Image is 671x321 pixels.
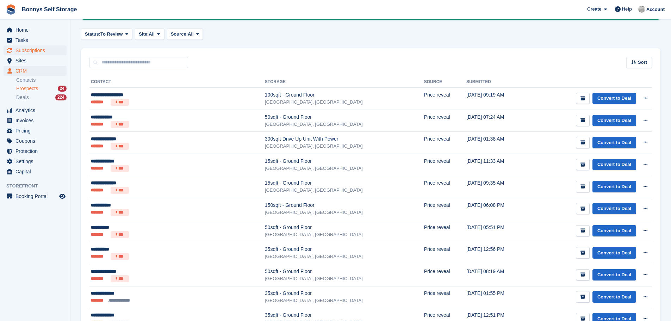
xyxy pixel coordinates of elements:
a: Convert to Deal [592,115,636,126]
button: Status: To Review [81,28,132,40]
th: Source [424,76,466,88]
div: [GEOGRAPHIC_DATA], [GEOGRAPHIC_DATA] [265,253,424,260]
a: menu [4,25,67,35]
a: menu [4,35,67,45]
span: Source: [171,31,188,38]
div: 15sqft - Ground Floor [265,179,424,187]
a: menu [4,146,67,156]
span: Sort [638,59,647,66]
span: Home [15,25,58,35]
td: [DATE] 05:51 PM [466,220,528,242]
td: Price reveal [424,110,466,132]
a: Convert to Deal [592,269,636,281]
span: Storefront [6,183,70,190]
a: Convert to Deal [592,225,636,237]
a: Convert to Deal [592,203,636,215]
div: 35sqft - Ground Floor [265,311,424,319]
a: Preview store [58,192,67,200]
a: menu [4,136,67,146]
div: [GEOGRAPHIC_DATA], [GEOGRAPHIC_DATA] [265,187,424,194]
img: stora-icon-8386f47178a22dfd0bd8f6a31ec36ba5ce8667c1dd55bd0f319d3a0aa187defe.svg [6,4,16,15]
span: Prospects [16,85,38,92]
a: menu [4,56,67,66]
a: Convert to Deal [592,137,636,148]
a: Convert to Deal [592,159,636,171]
div: 150sqft - Ground Floor [265,202,424,209]
td: Price reveal [424,154,466,176]
span: Invoices [15,116,58,125]
a: menu [4,45,67,55]
div: [GEOGRAPHIC_DATA], [GEOGRAPHIC_DATA] [265,165,424,172]
a: Bonnys Self Storage [19,4,80,15]
td: Price reveal [424,88,466,110]
td: [DATE] 08:19 AM [466,264,528,286]
span: Protection [15,146,58,156]
td: Price reveal [424,242,466,264]
a: Convert to Deal [592,93,636,104]
div: [GEOGRAPHIC_DATA], [GEOGRAPHIC_DATA] [265,275,424,282]
th: Storage [265,76,424,88]
td: Price reveal [424,220,466,242]
span: Sites [15,56,58,66]
span: Tasks [15,35,58,45]
td: [DATE] 12:56 PM [466,242,528,264]
div: [GEOGRAPHIC_DATA], [GEOGRAPHIC_DATA] [265,209,424,216]
a: menu [4,126,67,136]
a: menu [4,105,67,115]
td: [DATE] 01:55 PM [466,286,528,308]
div: [GEOGRAPHIC_DATA], [GEOGRAPHIC_DATA] [265,297,424,304]
a: Contacts [16,77,67,84]
a: Convert to Deal [592,247,636,259]
span: Capital [15,167,58,177]
a: menu [4,156,67,166]
span: Deals [16,94,29,101]
a: menu [4,167,67,177]
div: 50sqft - Ground Floor [265,224,424,231]
button: Source: All [167,28,203,40]
div: 100sqft - Ground Floor [265,91,424,99]
div: 50sqft - Ground Floor [265,268,424,275]
td: [DATE] 01:38 AM [466,132,528,154]
td: Price reveal [424,176,466,198]
td: [DATE] 11:33 AM [466,154,528,176]
span: Site: [139,31,149,38]
div: 224 [55,94,67,100]
div: [GEOGRAPHIC_DATA], [GEOGRAPHIC_DATA] [265,121,424,128]
div: [GEOGRAPHIC_DATA], [GEOGRAPHIC_DATA] [265,143,424,150]
span: CRM [15,66,58,76]
div: 35sqft - Ground Floor [265,290,424,297]
div: [GEOGRAPHIC_DATA], [GEOGRAPHIC_DATA] [265,99,424,106]
td: [DATE] 07:24 AM [466,110,528,132]
div: 15sqft - Ground Floor [265,158,424,165]
span: Account [646,6,665,13]
button: Site: All [135,28,164,40]
span: Coupons [15,136,58,146]
div: 50sqft - Ground Floor [265,113,424,121]
a: menu [4,191,67,201]
td: Price reveal [424,198,466,220]
span: Pricing [15,126,58,136]
a: Deals 224 [16,94,67,101]
td: [DATE] 09:19 AM [466,88,528,110]
div: 300sqft Drive Up Unit With Power [265,135,424,143]
span: Settings [15,156,58,166]
span: Status: [85,31,100,38]
span: Booking Portal [15,191,58,201]
td: Price reveal [424,132,466,154]
span: Subscriptions [15,45,58,55]
a: Prospects 24 [16,85,67,92]
span: Analytics [15,105,58,115]
img: James Bonny [638,6,645,13]
th: Submitted [466,76,528,88]
td: Price reveal [424,286,466,308]
a: Convert to Deal [592,291,636,303]
th: Contact [89,76,265,88]
span: Help [622,6,632,13]
div: 24 [58,86,67,92]
a: Convert to Deal [592,181,636,192]
td: Price reveal [424,264,466,286]
div: [GEOGRAPHIC_DATA], [GEOGRAPHIC_DATA] [265,231,424,238]
span: All [149,31,155,38]
div: 35sqft - Ground Floor [265,246,424,253]
td: [DATE] 09:35 AM [466,176,528,198]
